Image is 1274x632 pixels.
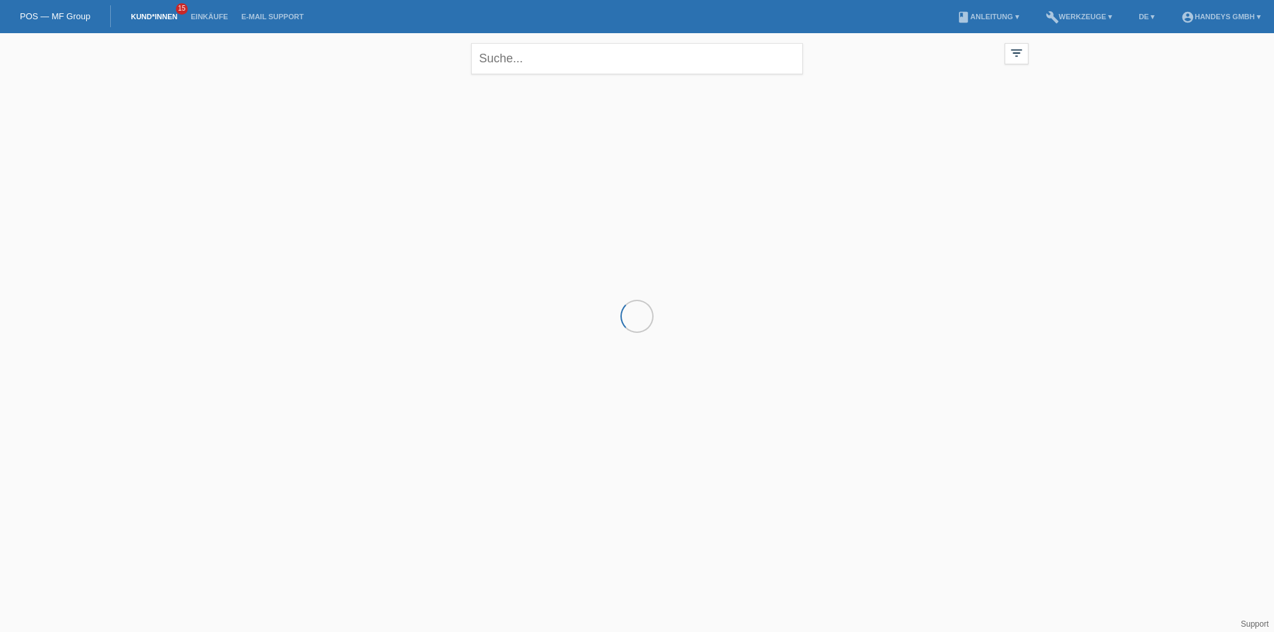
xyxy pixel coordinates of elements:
a: Support [1241,619,1269,629]
i: build [1046,11,1059,24]
i: account_circle [1181,11,1194,24]
i: filter_list [1009,46,1024,60]
a: buildWerkzeuge ▾ [1039,13,1119,21]
span: 15 [176,3,188,15]
a: DE ▾ [1132,13,1161,21]
input: Suche... [471,43,803,74]
a: Einkäufe [184,13,234,21]
i: book [957,11,970,24]
a: bookAnleitung ▾ [950,13,1025,21]
a: account_circleHandeys GmbH ▾ [1174,13,1267,21]
a: Kund*innen [124,13,184,21]
a: E-Mail Support [235,13,311,21]
a: POS — MF Group [20,11,90,21]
